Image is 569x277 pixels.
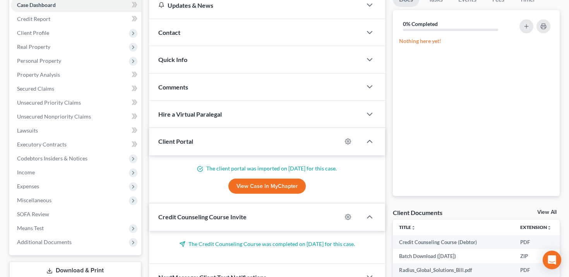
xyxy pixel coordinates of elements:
a: Lawsuits [11,124,141,138]
i: unfold_more [411,225,416,230]
td: Credit Counseling Course (Debtor) [393,235,514,249]
td: ZIP [514,249,558,263]
p: Nothing here yet! [399,37,554,45]
div: Updates & News [158,1,353,9]
span: Unsecured Priority Claims [17,99,81,106]
span: Expenses [17,183,39,189]
span: Income [17,169,35,175]
a: Extensionunfold_more [520,224,552,230]
span: Comments [158,83,188,91]
span: Credit Report [17,15,50,22]
span: Contact [158,29,180,36]
td: Radius_Global_Solutions_Bill.pdf [393,263,514,277]
a: SOFA Review [11,207,141,221]
i: unfold_more [547,225,552,230]
span: Quick Info [158,56,187,63]
a: Credit Report [11,12,141,26]
a: View Case in MyChapter [228,179,306,194]
span: Executory Contracts [17,141,67,148]
span: Property Analysis [17,71,60,78]
span: Unsecured Nonpriority Claims [17,113,91,120]
td: PDF [514,263,558,277]
span: Secured Claims [17,85,54,92]
span: Client Profile [17,29,49,36]
span: SOFA Review [17,211,49,217]
span: Real Property [17,43,50,50]
p: The Credit Counseling Course was completed on [DATE] for this case. [158,240,376,248]
a: Secured Claims [11,82,141,96]
div: Open Intercom Messenger [543,251,561,269]
a: Property Analysis [11,68,141,82]
span: Additional Documents [17,239,72,245]
a: Titleunfold_more [399,224,416,230]
a: View All [537,210,557,215]
p: The client portal was imported on [DATE] for this case. [158,165,376,172]
span: Case Dashboard [17,2,56,8]
a: Executory Contracts [11,138,141,151]
span: Hire a Virtual Paralegal [158,110,222,118]
span: Lawsuits [17,127,38,134]
strong: 0% Completed [403,21,438,27]
span: Means Test [17,225,44,231]
span: Client Portal [158,138,193,145]
span: Codebtors Insiders & Notices [17,155,87,162]
a: Unsecured Nonpriority Claims [11,110,141,124]
span: Miscellaneous [17,197,51,203]
td: Batch Download ([DATE]) [393,249,514,263]
td: PDF [514,235,558,249]
span: Credit Counseling Course Invite [158,213,247,220]
div: Client Documents [393,208,442,217]
a: Unsecured Priority Claims [11,96,141,110]
span: Personal Property [17,57,61,64]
